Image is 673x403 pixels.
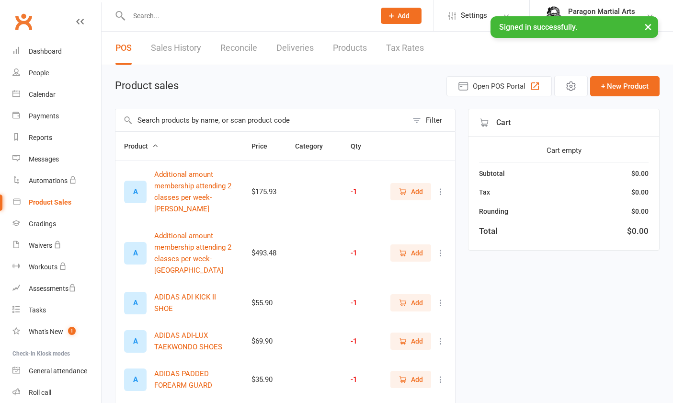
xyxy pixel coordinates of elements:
div: -1 [351,376,372,384]
button: Add [381,8,422,24]
span: Qty [351,142,372,150]
input: Search products by name, or scan product code [115,109,408,131]
div: Waivers [29,242,52,249]
span: Add [411,186,423,197]
h1: Product sales [115,80,179,92]
div: Filter [426,115,442,126]
div: -1 [351,299,372,307]
span: Price [251,142,278,150]
div: Rounding [479,206,508,217]
a: Reconcile [220,32,257,65]
button: Add [390,294,431,311]
a: People [12,62,101,84]
a: Gradings [12,213,101,235]
div: $175.93 [251,188,278,196]
button: Additional amount membership attending 2 classes per week- [GEOGRAPHIC_DATA] [154,230,234,276]
a: Clubworx [11,10,35,34]
a: Products [333,32,367,65]
span: Settings [461,5,487,26]
div: Tasks [29,306,46,314]
a: Assessments [12,278,101,299]
div: $0.00 [631,168,649,179]
div: $0.00 [627,225,649,238]
div: A [124,368,147,391]
div: A [124,181,147,203]
button: Qty [351,140,372,152]
div: -1 [351,249,372,257]
a: Automations [12,170,101,192]
a: Calendar [12,84,101,105]
div: $493.48 [251,249,278,257]
div: A [124,292,147,314]
a: POS [115,32,132,65]
div: Cart empty [479,145,649,156]
button: Additional amount membership attending 2 classes per week- [PERSON_NAME] [154,169,234,215]
span: Add [411,336,423,346]
button: Filter [408,109,455,131]
div: Workouts [29,263,57,271]
span: Open POS Portal [473,81,525,92]
div: $0.00 [631,206,649,217]
button: Category [295,140,333,152]
a: Workouts [12,256,101,278]
div: Dashboard [29,47,62,55]
button: Price [251,140,278,152]
div: Roll call [29,389,51,396]
div: Payments [29,112,59,120]
div: A [124,242,147,265]
div: $35.90 [251,376,278,384]
span: Add [411,374,423,385]
button: Add [390,371,431,388]
div: People [29,69,49,77]
div: Tax [479,187,490,197]
div: Reports [29,134,52,141]
span: Signed in successfully. [499,23,577,32]
span: 1 [68,327,76,335]
div: Paragon Martial Arts [568,7,635,16]
div: $55.90 [251,299,278,307]
div: $0.00 [631,187,649,197]
button: Add [390,244,431,262]
span: Add [398,12,410,20]
div: Product Sales [29,198,71,206]
div: $69.90 [251,337,278,345]
a: Product Sales [12,192,101,213]
a: Deliveries [276,32,314,65]
a: Messages [12,149,101,170]
div: Calendar [29,91,56,98]
div: -1 [351,337,372,345]
div: A [124,330,147,353]
a: Sales History [151,32,201,65]
span: Category [295,142,333,150]
button: × [639,16,657,37]
a: What's New1 [12,321,101,343]
div: Total [479,225,497,238]
div: What's New [29,328,63,335]
span: Add [411,298,423,308]
a: Waivers [12,235,101,256]
span: Add [411,248,423,258]
div: General attendance [29,367,87,375]
a: Tasks [12,299,101,321]
div: Gradings [29,220,56,228]
button: Add [390,333,431,350]
div: Messages [29,155,59,163]
a: Dashboard [12,41,101,62]
button: + New Product [590,76,660,96]
a: Payments [12,105,101,127]
input: Search... [126,9,368,23]
a: General attendance kiosk mode [12,360,101,382]
img: thumb_image1511995586.png [544,6,563,25]
a: Reports [12,127,101,149]
div: Automations [29,177,68,184]
button: ADIDAS ADI-LUX TAEKWONDO SHOES [154,330,234,353]
button: Add [390,183,431,200]
a: Tax Rates [386,32,424,65]
button: Product [124,140,159,152]
div: Paragon Martial Arts [568,16,635,24]
div: Cart [468,109,659,137]
button: ADIDAS PADDED FOREARM GUARD [154,368,234,391]
div: Subtotal [479,168,505,179]
button: ADIDAS ADI KICK II SHOE [154,291,234,314]
div: -1 [351,188,372,196]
